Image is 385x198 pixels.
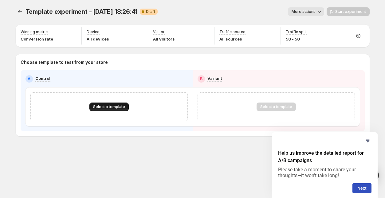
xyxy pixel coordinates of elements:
[292,9,316,14] span: More actions
[21,29,48,34] p: Winning metric
[35,75,50,81] p: Control
[16,7,24,16] button: Experiments
[200,76,202,81] h2: B
[89,103,129,111] button: Select a template
[286,29,307,34] p: Traffic split
[87,29,100,34] p: Device
[26,8,138,15] span: Template experiment - [DATE] 18:26:41
[153,36,175,42] p: All visitors
[219,36,246,42] p: All sources
[278,167,371,178] p: Please take a moment to share your thoughts—it won’t take long!
[278,137,371,193] div: Help us improve the detailed report for A/B campaigns
[219,29,246,34] p: Traffic source
[278,149,371,164] h2: Help us improve the detailed report for A/B campaigns
[87,36,109,42] p: All devices
[286,36,307,42] p: 50 - 50
[207,75,222,81] p: Variant
[28,76,30,81] h2: A
[93,104,125,109] span: Select a template
[288,7,324,16] button: More actions
[21,59,365,65] p: Choose template to test from your store
[21,36,53,42] p: Conversion rate
[153,29,165,34] p: Visitor
[146,9,155,14] span: Draft
[364,137,371,145] button: Hide survey
[352,183,371,193] button: Next question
